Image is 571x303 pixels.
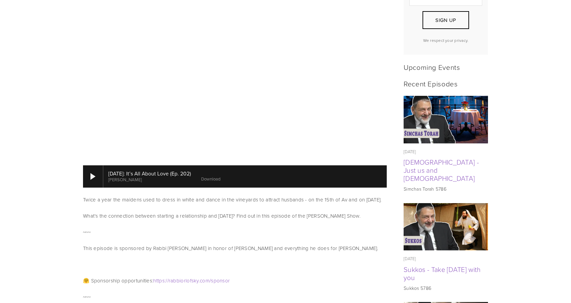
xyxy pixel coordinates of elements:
p: 🤗 Sponsorship opportunities: [83,277,387,285]
img: Simchas Torah - Just us and Hashem [404,96,488,143]
span: https [153,277,165,284]
p: Sukkos 5786 [404,285,488,292]
p: Simchas Torah 5786 [404,186,488,192]
span: . [199,277,200,284]
span: Sign Up [435,17,456,24]
button: Sign Up [423,11,469,29]
p: Twice a year the maidens used to dress in white and dance in the vineyards to attract husbands - ... [83,196,387,204]
span: :// [165,277,169,284]
h2: Recent Episodes [404,79,488,88]
p: This episode is sponsored by Rabbi [PERSON_NAME] in honor of [PERSON_NAME] and everything he does... [83,244,387,252]
a: [DEMOGRAPHIC_DATA] - Just us and [DEMOGRAPHIC_DATA] [404,157,479,183]
time: [DATE] [404,255,416,261]
span: / [210,277,211,284]
h2: Upcoming Events [404,63,488,71]
span: com [200,277,210,284]
img: Sukkos - Take Yom Kippur with you [404,203,488,251]
a: https://rabbiorlofsky.com/sponsor [153,277,230,284]
p: What’s the connection between starting a relationship and [DATE]? Find out in this episode of the... [83,212,387,220]
p: ~~~ [83,228,387,236]
p: We respect your privacy. [409,37,482,43]
span: rabbiorlofsky [169,277,199,284]
a: Download [201,176,220,182]
span: sponsor [211,277,230,284]
a: Sukkos - Take [DATE] with you [404,265,481,282]
time: [DATE] [404,148,416,155]
p: ~~~ [83,293,387,301]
